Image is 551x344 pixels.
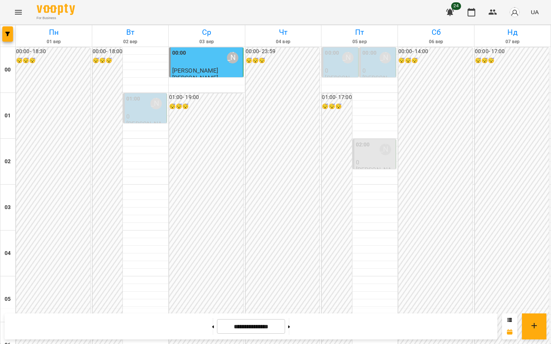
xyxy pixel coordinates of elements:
p: [PERSON_NAME] [356,166,395,180]
div: Божко Олександра [342,52,354,63]
h6: 😴😴😴 [398,57,473,65]
h6: Сб [399,26,473,38]
img: Voopty Logo [37,4,75,15]
h6: 01:00 - 19:00 [169,93,243,102]
p: 0 [325,67,357,74]
h6: 01:00 - 17:00 [322,93,352,102]
button: Menu [9,3,28,21]
p: [PERSON_NAME] [325,75,357,88]
h6: 😴😴😴 [475,57,549,65]
div: Божко Олександра [227,52,238,63]
label: 01:00 [126,95,140,103]
h6: 06 вер [399,38,473,45]
h6: 05 вер [323,38,396,45]
h6: 03 [5,203,11,212]
h6: 02 [5,157,11,166]
label: 00:00 [172,49,186,57]
h6: 00:00 - 17:00 [475,47,549,56]
h6: Чт [246,26,320,38]
label: 00:00 [362,49,377,57]
p: [PERSON_NAME] [126,120,165,134]
span: 24 [451,2,461,10]
h6: 00:00 - 14:00 [398,47,473,56]
label: 02:00 [356,141,370,149]
h6: Нд [476,26,549,38]
div: Божко Олександра [150,98,162,109]
h6: 😴😴😴 [322,102,352,111]
h6: 😴😴😴 [93,57,122,65]
button: UA [528,5,542,19]
img: avatar_s.png [509,7,520,18]
div: Божко Олександра [380,144,391,155]
h6: 00 [5,66,11,74]
h6: 😴😴😴 [246,57,320,65]
h6: Вт [93,26,167,38]
h6: 00:00 - 18:30 [16,47,90,56]
h6: 05 [5,295,11,303]
p: 0 [356,159,395,166]
h6: 😴😴😴 [169,102,243,111]
p: 0 [362,67,394,74]
h6: 04 вер [246,38,320,45]
h6: 04 [5,249,11,258]
h6: 07 вер [476,38,549,45]
h6: 01 вер [17,38,91,45]
span: For Business [37,16,75,21]
h6: 02 вер [93,38,167,45]
h6: Ср [170,26,244,38]
h6: 00:00 - 23:59 [246,47,320,56]
p: [PERSON_NAME] [172,75,218,81]
h6: 😴😴😴 [16,57,90,65]
h6: 03 вер [170,38,244,45]
h6: Пн [17,26,91,38]
h6: Пт [323,26,396,38]
h6: 01 [5,112,11,120]
p: [PERSON_NAME] [362,75,394,88]
span: [PERSON_NAME] [172,67,218,74]
label: 00:00 [325,49,339,57]
span: UA [531,8,539,16]
h6: 00:00 - 18:00 [93,47,122,56]
p: 0 [126,113,165,120]
div: Божко Олександра [380,52,391,63]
